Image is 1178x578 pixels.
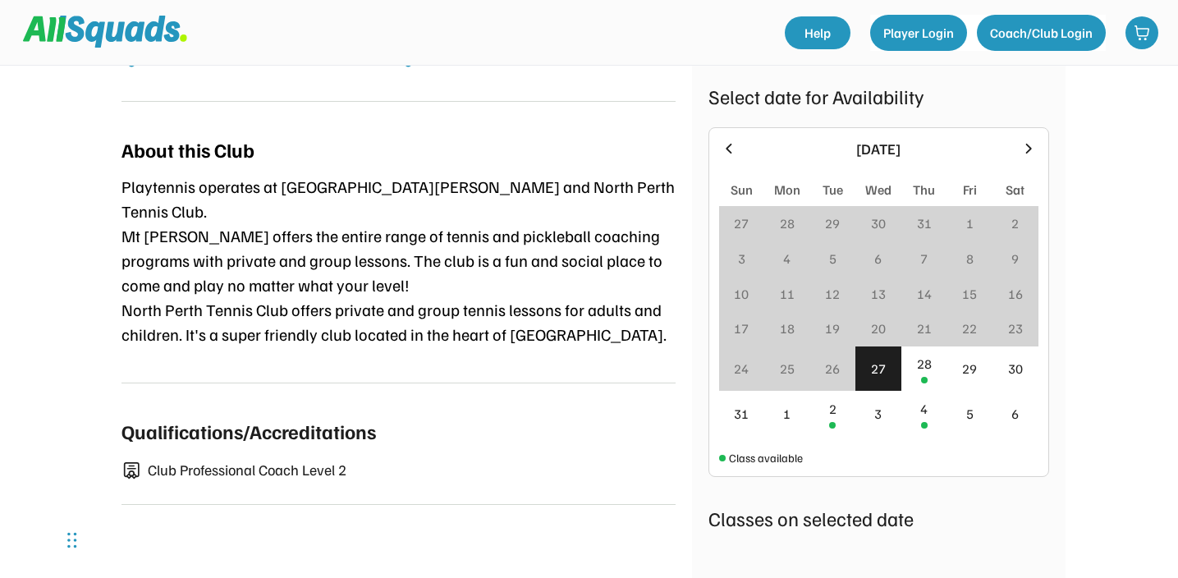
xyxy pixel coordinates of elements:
div: 30 [1008,359,1023,378]
div: 6 [874,249,882,268]
div: 24 [734,359,749,378]
div: Sat [1006,180,1024,200]
div: 20 [871,319,886,338]
div: 31 [917,213,932,233]
div: 2 [1011,213,1019,233]
div: 19 [825,319,840,338]
div: 22 [962,319,977,338]
div: 27 [734,213,749,233]
div: 28 [780,213,795,233]
div: 5 [966,404,974,424]
div: 29 [825,213,840,233]
div: 21 [917,319,932,338]
div: 29 [962,359,977,378]
div: 26 [825,359,840,378]
div: 14 [917,284,932,304]
div: 5 [829,249,837,268]
button: Player Login [870,15,967,51]
div: About this Club [121,135,254,164]
button: Coach/Club Login [977,15,1106,51]
img: certificate-01.svg [121,461,141,480]
div: 28 [917,354,932,374]
a: Help [785,16,850,49]
div: 1 [783,404,791,424]
div: 6 [1011,404,1019,424]
img: Squad%20Logo.svg [23,16,187,47]
div: Class available [729,449,803,466]
div: Wed [865,180,892,200]
div: 15 [962,284,977,304]
div: 4 [920,399,928,419]
div: 2 [829,399,837,419]
div: 1 [966,213,974,233]
div: 18 [780,319,795,338]
div: Sun [731,180,753,200]
div: Tue [823,180,843,200]
div: Club Professional Coach Level 2 [148,459,676,481]
div: 17 [734,319,749,338]
div: 25 [780,359,795,378]
div: 23 [1008,319,1023,338]
div: 4 [783,249,791,268]
div: 16 [1008,284,1023,304]
div: 30 [871,213,886,233]
div: Mon [774,180,800,200]
div: 9 [1011,249,1019,268]
div: Classes on selected date [708,503,1049,533]
div: 27 [871,359,886,378]
div: Playtennis operates at [GEOGRAPHIC_DATA][PERSON_NAME] and North Perth Tennis Club. Mt [PERSON_NAM... [121,174,676,346]
div: Thu [913,180,935,200]
div: 11 [780,284,795,304]
div: 3 [738,249,745,268]
div: Select date for Availability [708,81,1049,111]
div: [DATE] [747,138,1011,160]
div: Fri [963,180,977,200]
div: 31 [734,404,749,424]
div: 10 [734,284,749,304]
div: 12 [825,284,840,304]
img: shopping-cart-01%20%281%29.svg [1134,25,1150,41]
div: Qualifications/Accreditations [121,416,376,446]
div: 8 [966,249,974,268]
div: 3 [874,404,882,424]
div: 13 [871,284,886,304]
div: 7 [920,249,928,268]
